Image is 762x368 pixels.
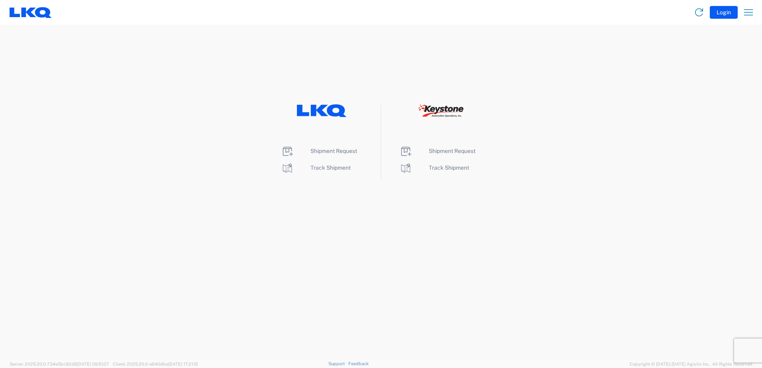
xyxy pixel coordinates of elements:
a: Feedback [348,361,369,366]
span: [DATE] 17:21:12 [168,362,198,366]
a: Track Shipment [281,164,351,171]
span: Shipment Request [429,148,475,154]
button: Login [710,6,738,19]
a: Shipment Request [281,148,357,154]
a: Track Shipment [399,164,469,171]
span: Server: 2025.20.0-734e5bc92d9 [10,362,109,366]
span: Track Shipment [429,164,469,171]
span: Copyright © [DATE]-[DATE] Agistix Inc., All Rights Reserved [630,360,752,368]
span: Client: 2025.20.0-e640dba [113,362,198,366]
a: Support [328,361,348,366]
a: Shipment Request [399,148,475,154]
span: Shipment Request [310,148,357,154]
span: Track Shipment [310,164,351,171]
span: [DATE] 09:51:07 [77,362,109,366]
